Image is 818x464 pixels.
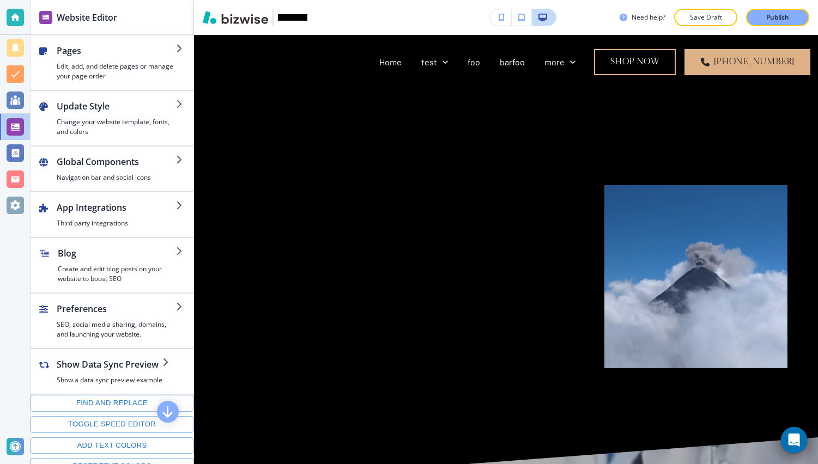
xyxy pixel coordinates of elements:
[31,192,193,237] button: App IntegrationsThird party integrations
[544,56,565,68] p: more
[57,358,162,371] h2: Show Data Sync Preview
[57,320,176,339] h4: SEO, social media sharing, domains, and launching your website.
[57,100,176,113] h2: Update Style
[421,56,437,68] p: test
[684,49,810,75] a: [PHONE_NUMBER]
[57,44,176,57] h2: Pages
[202,39,365,85] img: Antonio Clarke
[57,117,176,137] h4: Change your website template, fonts, and colors
[31,146,193,191] button: Global ComponentsNavigation bar and social icons
[31,238,193,292] button: BlogCreate and edit blog posts on your website to boost SEO
[31,294,193,348] button: PreferencesSEO, social media sharing, domains, and launching your website.
[688,13,723,22] p: Save Draft
[58,264,176,284] h4: Create and edit blog posts on your website to boost SEO
[57,218,176,228] h4: Third party integrations
[632,13,665,22] h3: Need help?
[57,302,176,315] h2: Preferences
[746,9,809,26] button: Publish
[57,11,117,24] h2: Website Editor
[468,56,480,68] p: foo
[57,62,176,81] h4: Edit, add, and delete pages or manage your page order
[57,155,176,168] h2: Global Components
[31,91,193,145] button: Update StyleChange your website template, fonts, and colors
[594,49,676,75] button: Shop Now
[31,395,193,412] button: Find and replace
[57,173,176,182] h4: Navigation bar and social icons
[379,56,402,68] p: Home
[39,11,52,24] img: editor icon
[57,375,162,385] h4: Show a data sync preview example
[31,349,180,394] button: Show Data Sync PreviewShow a data sync preview example
[766,13,789,22] p: Publish
[31,416,193,433] button: Toggle speed editor
[58,247,176,260] h2: Blog
[57,201,176,214] h2: App Integrations
[203,11,268,24] img: Bizwise Logo
[674,9,737,26] button: Save Draft
[278,14,307,21] img: Your Logo
[31,35,193,90] button: PagesEdit, add, and delete pages or manage your page order
[781,427,807,453] div: Open Intercom Messenger
[31,437,193,454] button: Add text colors
[500,56,525,68] p: barfoo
